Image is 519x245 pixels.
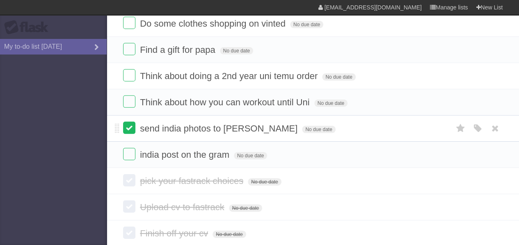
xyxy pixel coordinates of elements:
[123,69,135,82] label: Done
[213,231,246,238] span: No due date
[140,228,210,238] span: Finish off your cv
[140,150,231,160] span: india post on the gram
[123,43,135,55] label: Done
[453,122,468,135] label: Star task
[123,122,135,134] label: Done
[123,148,135,160] label: Done
[123,17,135,29] label: Done
[229,204,262,212] span: No due date
[123,174,135,186] label: Done
[140,71,320,81] span: Think about doing a 2nd year uni temu order
[140,176,245,186] span: pick your fastrack choices
[234,152,267,159] span: No due date
[123,95,135,108] label: Done
[140,18,288,29] span: Do some clothes shopping on vinted
[123,227,135,239] label: Done
[140,123,300,134] span: send india photos to [PERSON_NAME]
[123,200,135,213] label: Done
[248,178,281,186] span: No due date
[290,21,323,28] span: No due date
[314,100,348,107] span: No due date
[140,45,217,55] span: Find a gift for papa
[302,126,335,133] span: No due date
[140,97,311,107] span: Think about how you can workout until Uni
[220,47,253,54] span: No due date
[4,20,53,35] div: Flask
[140,202,226,212] span: Upload cv to fastrack
[322,73,355,81] span: No due date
